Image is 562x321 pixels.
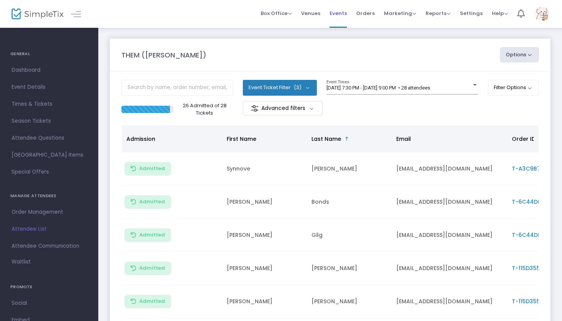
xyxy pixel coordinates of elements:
[222,285,307,318] td: [PERSON_NAME]
[512,264,550,272] span: T-115D3557-B
[261,10,292,17] span: Box Office
[396,135,411,143] span: Email
[392,285,507,318] td: [EMAIL_ADDRESS][DOMAIN_NAME]
[121,80,233,96] input: Search by name, order number, email, ip address
[125,295,171,308] button: Admitted
[12,167,87,177] span: Special Offers
[344,136,350,142] span: Sortable
[307,152,392,186] td: [PERSON_NAME]
[392,252,507,285] td: [EMAIL_ADDRESS][DOMAIN_NAME]
[222,219,307,252] td: [PERSON_NAME]
[330,3,347,23] span: Events
[222,152,307,186] td: Synnove
[139,199,165,205] span: Admitted
[492,10,508,17] span: Help
[12,207,87,217] span: Order Management
[512,198,553,206] span: T-6C44DED6-1
[12,258,31,266] span: Waitlist
[356,3,375,23] span: Orders
[12,224,87,234] span: Attendee List
[488,80,539,95] button: Filter Options
[121,50,206,60] m-panel-title: THEM ([PERSON_NAME])
[139,232,165,238] span: Admitted
[227,135,256,143] span: First Name
[10,188,88,204] h4: MANAGE ATTENDEES
[12,116,87,126] span: Season Tickets
[311,135,341,143] span: Last Name
[243,101,323,115] m-button: Advanced filters
[392,219,507,252] td: [EMAIL_ADDRESS][DOMAIN_NAME]
[307,219,392,252] td: Gilg
[125,195,171,209] button: Admitted
[125,262,171,275] button: Admitted
[12,150,87,160] span: [GEOGRAPHIC_DATA] Items
[12,99,87,109] span: Times & Tickets
[12,298,87,308] span: Social
[125,228,171,242] button: Admitted
[512,165,553,172] span: T-A3C9B72F-B
[392,186,507,219] td: [EMAIL_ADDRESS][DOMAIN_NAME]
[10,46,88,62] h4: GENERAL
[307,252,392,285] td: [PERSON_NAME]
[139,166,165,172] span: Admitted
[307,285,392,318] td: [PERSON_NAME]
[512,297,550,305] span: T-115D3557-B
[12,82,87,92] span: Event Details
[139,265,165,271] span: Admitted
[426,10,451,17] span: Reports
[125,162,171,176] button: Admitted
[251,105,259,112] img: filter
[177,102,232,117] p: 26 Admitted of 28 Tickets
[512,231,553,239] span: T-6C44DED6-1
[10,279,88,295] h4: PROMOTE
[500,47,539,63] button: Options
[222,252,307,285] td: [PERSON_NAME]
[294,84,301,91] span: (3)
[126,135,155,143] span: Admission
[139,298,165,304] span: Admitted
[392,152,507,186] td: [EMAIL_ADDRESS][DOMAIN_NAME]
[301,3,320,23] span: Venues
[307,186,392,219] td: Bonds
[512,135,535,143] span: Order ID
[460,3,483,23] span: Settings
[222,186,307,219] td: [PERSON_NAME]
[12,241,87,251] span: Attendee Communication
[384,10,416,17] span: Marketing
[12,133,87,143] span: Attendee Questions
[243,80,317,95] button: Event Ticket Filter(3)
[326,85,430,91] span: [DATE] 7:30 PM - [DATE] 9:00 PM • 28 attendees
[12,65,87,75] span: Dashboard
